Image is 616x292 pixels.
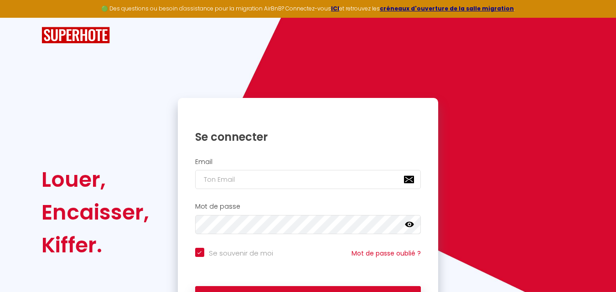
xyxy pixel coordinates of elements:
img: SuperHote logo [41,27,110,44]
a: ICI [331,5,339,12]
div: Louer, [41,163,149,196]
div: Kiffer. [41,229,149,261]
h2: Email [195,158,421,166]
h2: Mot de passe [195,203,421,210]
a: Mot de passe oublié ? [352,249,421,258]
div: Encaisser, [41,196,149,229]
h1: Se connecter [195,130,421,144]
a: créneaux d'ouverture de la salle migration [380,5,514,12]
button: Ouvrir le widget de chat LiveChat [7,4,35,31]
input: Ton Email [195,170,421,189]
